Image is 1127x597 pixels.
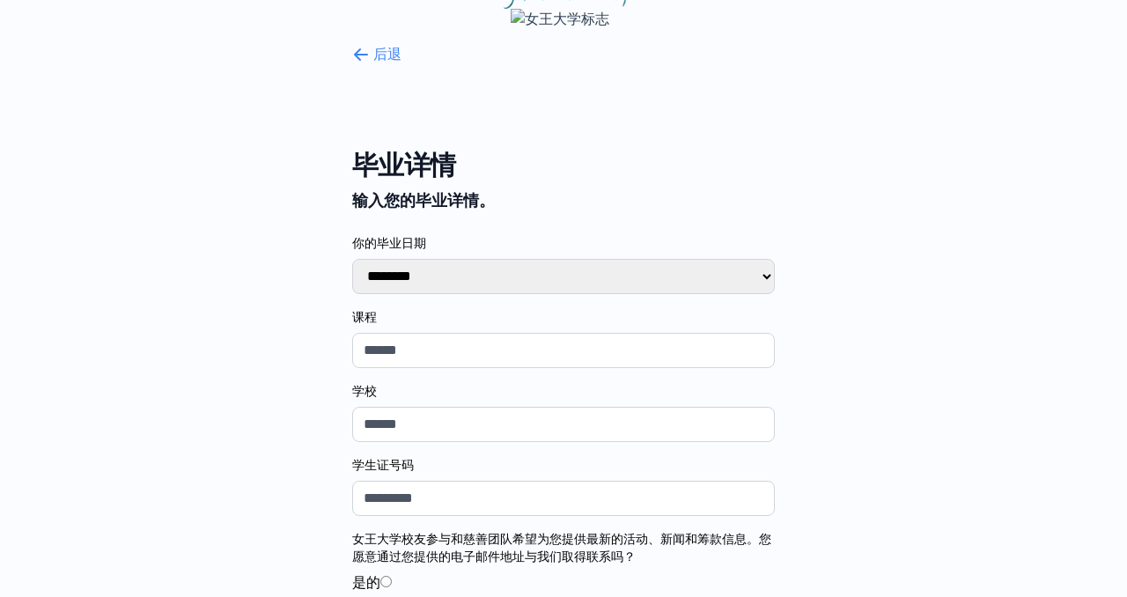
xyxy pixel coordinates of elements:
font: 是的 [352,575,380,590]
font: 输入您的毕业详情。 [352,192,495,210]
button: 后退 [352,44,401,65]
font: 学生证号码 [352,458,414,472]
font: 女王大学校友参与和慈善团队希望为您提供最新的活动、新闻和筹款信息。您愿意通过您提供的电子邮件地址与我们取得联系吗？ [352,532,771,564]
font: 学校 [352,384,377,398]
img: 女王大学标志 [511,9,616,30]
font: 后退 [373,47,401,62]
font: 毕业详情 [352,151,455,180]
font: 你的毕业日期 [352,236,426,250]
font: 课程 [352,310,377,324]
